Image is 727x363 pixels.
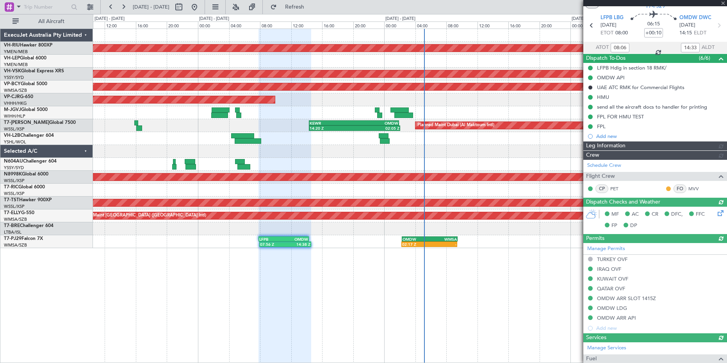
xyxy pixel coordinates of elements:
[136,21,167,29] div: 16:00
[4,107,21,112] span: M-JGVJ
[615,29,628,37] span: 08:00
[353,21,385,29] div: 20:00
[4,133,20,138] span: VH-L2B
[403,237,429,241] div: OMDW
[597,123,606,130] div: FPL
[4,133,54,138] a: VH-L2BChallenger 604
[291,21,323,29] div: 12:00
[4,242,27,248] a: WMSA/SZB
[4,139,26,145] a: YSHL/WOL
[4,165,24,171] a: YSSY/SYD
[267,1,314,13] button: Refresh
[4,107,48,112] a: M-JGVJGlobal 5000
[4,159,23,164] span: N604AU
[4,100,27,106] a: VHHH/HKG
[322,21,353,29] div: 16:00
[133,4,169,11] span: [DATE] - [DATE]
[4,204,25,209] a: WSSL/XSP
[76,210,206,222] div: Planned Maint [GEOGRAPHIC_DATA] ([GEOGRAPHIC_DATA] Intl)
[310,121,354,125] div: KEWR
[260,242,285,247] div: 07:56 Z
[4,69,64,73] a: VH-VSKGlobal Express XRS
[4,224,53,228] a: T7-BREChallenger 604
[430,237,457,241] div: WMSA
[4,198,52,202] a: T7-TSTHawker 900XP
[285,242,311,247] div: 14:38 Z
[4,185,45,190] a: T7-RICGlobal 6000
[229,21,260,29] div: 04:00
[4,75,24,80] a: YSSY/SYD
[596,133,723,139] div: Add new
[4,211,21,215] span: T7-ELLY
[586,54,625,63] span: Dispatch To-Dos
[259,237,284,241] div: LFPB
[4,49,28,55] a: YMEN/MEB
[4,178,25,184] a: WSSL/XSP
[570,21,602,29] div: 00:00
[4,236,43,241] a: T7-PJ29Falcon 7X
[385,16,415,22] div: [DATE] - [DATE]
[597,84,684,91] div: UAE ATC RMK for Commercial Flights
[597,94,609,100] div: HMU
[600,29,613,37] span: ETOT
[310,126,355,131] div: 14:20 Z
[694,29,706,37] span: ELDT
[429,242,456,247] div: -
[4,82,47,86] a: VP-BCYGlobal 5000
[24,1,69,13] input: Trip Number
[4,43,52,48] a: VH-RIUHawker 800XP
[597,74,625,81] div: OMDW API
[4,88,27,93] a: WMSA/SZB
[284,237,308,241] div: OMDW
[4,172,22,177] span: N8998K
[647,20,660,28] span: 06:15
[105,21,136,29] div: 12:00
[4,95,33,99] a: VP-CJRG-650
[679,14,711,22] span: OMDW DWC
[4,95,20,99] span: VP-CJR
[4,191,25,197] a: WSSL/XSP
[384,21,415,29] div: 00:00
[508,21,540,29] div: 16:00
[4,229,21,235] a: LTBA/ISL
[4,224,20,228] span: T7-BRE
[446,21,478,29] div: 08:00
[4,43,20,48] span: VH-RIU
[4,56,20,61] span: VH-LEP
[597,113,644,120] div: FPL FOR HMU TEST
[402,242,429,247] div: 02:17 Z
[415,21,447,29] div: 04:00
[260,21,291,29] div: 08:00
[4,172,48,177] a: N8998KGlobal 6000
[167,21,198,29] div: 20:00
[596,44,609,52] span: ATOT
[679,29,692,37] span: 14:15
[4,82,21,86] span: VP-BCY
[4,69,21,73] span: VH-VSK
[199,16,229,22] div: [DATE] - [DATE]
[478,21,509,29] div: 12:00
[572,16,602,22] div: [DATE] - [DATE]
[9,15,85,28] button: All Aircraft
[278,4,311,10] span: Refresh
[540,21,571,29] div: 20:00
[699,54,710,62] span: (6/6)
[679,21,695,29] span: [DATE]
[4,56,46,61] a: VH-LEPGlobal 6000
[597,104,707,110] div: send all the aircraft docs to handler for printing
[600,21,617,29] span: [DATE]
[4,236,21,241] span: T7-PJ29
[355,126,399,131] div: 02:05 Z
[4,216,27,222] a: WMSA/SZB
[600,14,624,22] span: LFPB LBG
[198,21,229,29] div: 00:00
[4,198,19,202] span: T7-TST
[4,120,76,125] a: T7-[PERSON_NAME]Global 7500
[4,126,25,132] a: WSSL/XSP
[4,62,28,68] a: YMEN/MEB
[702,44,715,52] span: ALDT
[597,64,666,71] div: LFPB Hdlg in section 18 RMK/
[4,185,18,190] span: T7-RIC
[4,120,49,125] span: T7-[PERSON_NAME]
[20,19,82,24] span: All Aircraft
